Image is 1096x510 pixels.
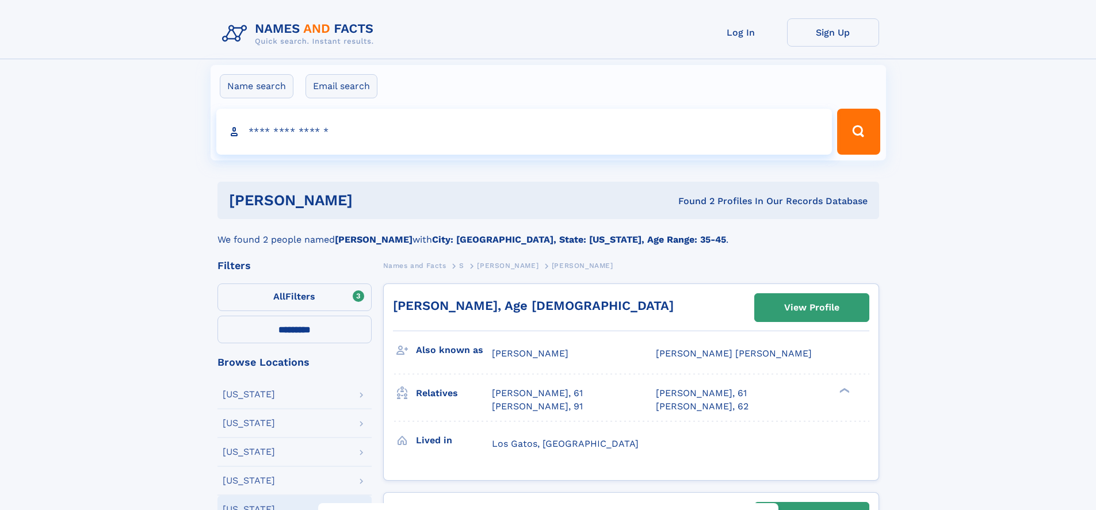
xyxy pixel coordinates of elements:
[229,193,515,208] h1: [PERSON_NAME]
[477,258,539,273] a: [PERSON_NAME]
[492,438,639,449] span: Los Gatos, [GEOGRAPHIC_DATA]
[784,294,839,321] div: View Profile
[515,195,868,208] div: Found 2 Profiles In Our Records Database
[755,294,869,321] a: View Profile
[656,348,812,359] span: [PERSON_NAME] [PERSON_NAME]
[477,262,539,270] span: [PERSON_NAME]
[216,109,832,155] input: search input
[656,387,747,400] a: [PERSON_NAME], 61
[217,260,372,271] div: Filters
[492,348,568,359] span: [PERSON_NAME]
[492,387,583,400] a: [PERSON_NAME], 61
[273,291,285,302] span: All
[393,298,674,313] a: [PERSON_NAME], Age [DEMOGRAPHIC_DATA]
[416,431,492,450] h3: Lived in
[217,283,372,311] label: Filters
[416,340,492,360] h3: Also known as
[787,18,879,47] a: Sign Up
[223,447,275,457] div: [US_STATE]
[220,74,293,98] label: Name search
[217,219,879,247] div: We found 2 people named with .
[223,419,275,428] div: [US_STATE]
[695,18,787,47] a: Log In
[837,387,850,394] div: ❯
[552,262,613,270] span: [PERSON_NAME]
[383,258,446,273] a: Names and Facts
[335,234,413,245] b: [PERSON_NAME]
[837,109,880,155] button: Search Button
[416,384,492,403] h3: Relatives
[459,262,464,270] span: S
[459,258,464,273] a: S
[223,476,275,485] div: [US_STATE]
[217,357,372,367] div: Browse Locations
[492,400,583,413] a: [PERSON_NAME], 91
[432,234,726,245] b: City: [GEOGRAPHIC_DATA], State: [US_STATE], Age Range: 35-45
[305,74,377,98] label: Email search
[656,400,749,413] a: [PERSON_NAME], 62
[223,390,275,399] div: [US_STATE]
[217,18,383,49] img: Logo Names and Facts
